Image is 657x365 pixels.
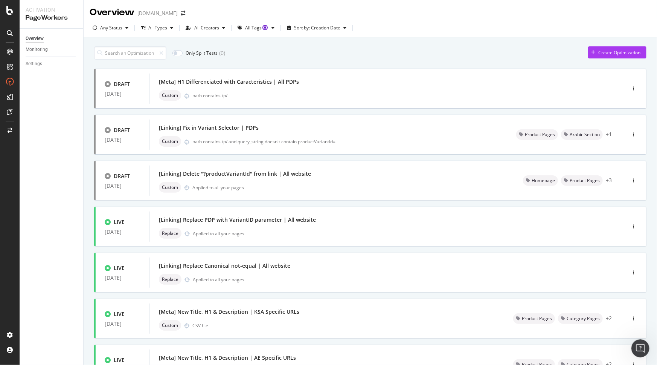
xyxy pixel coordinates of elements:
[26,46,48,54] div: Monitoring
[90,22,131,34] button: Any Status
[159,216,316,224] div: [Linking] Replace PDP with VariantID parameter | All website
[631,339,649,357] iframe: Intercom live chat
[162,139,178,144] span: Custom
[162,93,178,98] span: Custom
[192,92,594,99] div: path contains /p/
[114,218,125,226] div: LIVE
[561,175,603,186] div: neutral label
[114,310,125,318] div: LIVE
[105,91,140,97] div: [DATE]
[26,6,77,14] div: Activation
[137,9,178,17] div: [DOMAIN_NAME]
[159,78,299,86] div: [Meta] H1 Differenciated with Caracteristics | All PDPs
[159,182,181,193] div: neutral label
[105,229,140,235] div: [DATE]
[183,22,228,34] button: All Creators
[235,22,277,34] button: All TagsTooltip anchor
[26,35,44,43] div: Overview
[26,60,42,68] div: Settings
[284,22,349,34] button: Sort by: Creation Date
[192,138,498,145] div: path contains /p/ and query_string doesn't contain productVariantId=
[159,170,311,178] div: [Linking] Delete "?productVariantId" from link | All website
[159,308,299,316] div: [Meta] New Title, H1 & Description | KSA Specific URLs
[26,46,78,54] a: Monitoring
[219,49,225,57] div: ( 0 )
[159,136,181,147] div: neutral label
[162,277,178,282] span: Replace
[194,26,219,30] div: All Creators
[94,46,166,60] input: Search an Optimization
[181,11,185,16] div: arrow-right-arrow-left
[148,26,167,30] div: All Types
[100,26,122,30] div: Any Status
[159,228,181,239] div: neutral label
[114,126,130,134] div: DRAFT
[159,262,290,270] div: [Linking] Replace Canonical not-equal | All website
[516,129,558,140] div: neutral label
[26,60,78,68] a: Settings
[522,316,552,321] span: Product Pages
[159,354,296,362] div: [Meta] New Title, H1 & Description | AE Specific URLs
[598,49,640,56] div: Create Optimization
[105,137,140,143] div: [DATE]
[114,264,125,272] div: LIVE
[114,356,125,364] div: LIVE
[570,132,600,137] span: Arabic Section
[159,90,181,101] div: neutral label
[159,274,181,285] div: neutral label
[262,24,268,31] div: Tooltip anchor
[567,316,600,321] span: Category Pages
[162,231,178,236] span: Replace
[90,6,134,19] div: Overview
[532,178,555,183] span: Homepage
[105,321,140,327] div: [DATE]
[588,46,646,58] button: Create Optimization
[26,14,77,22] div: PageWorkers
[523,175,558,186] div: neutral label
[105,183,140,189] div: [DATE]
[105,275,140,281] div: [DATE]
[114,80,130,88] div: DRAFT
[513,313,555,324] div: neutral label
[192,322,208,329] div: CSV file
[186,50,218,56] div: Only Split Tests
[159,320,181,331] div: neutral label
[193,276,244,283] div: Applied to all your pages
[162,323,178,328] span: Custom
[294,26,340,30] div: Sort by: Creation Date
[159,124,259,132] div: [Linking] Fix in Variant Selector | PDPs
[26,35,78,43] a: Overview
[192,184,244,191] div: Applied to all your pages
[570,178,600,183] span: Product Pages
[162,185,178,190] span: Custom
[193,230,244,237] div: Applied to all your pages
[561,129,603,140] div: neutral label
[525,132,555,137] span: Product Pages
[245,26,268,30] div: All Tags
[606,130,612,138] div: + 1
[138,22,176,34] button: All Types
[606,176,612,184] div: + 3
[114,172,130,180] div: DRAFT
[606,314,612,322] div: + 2
[558,313,603,324] div: neutral label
